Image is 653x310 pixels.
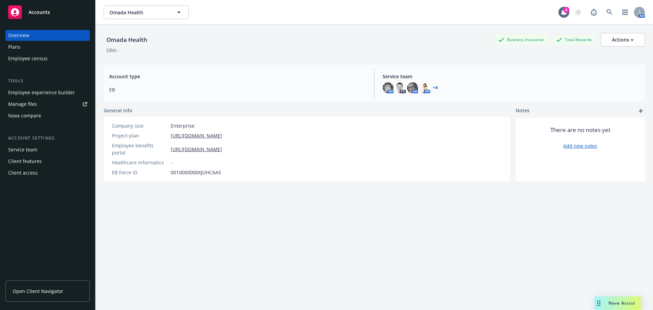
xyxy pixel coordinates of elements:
a: Nova compare [5,110,90,121]
div: Account settings [5,135,90,142]
span: Nova Assist [608,300,635,306]
span: General info [104,107,132,114]
img: photo [395,82,406,93]
div: Client features [8,156,42,167]
div: Employee census [8,53,48,64]
span: 001d000000XJUHCAA5 [171,169,221,176]
a: Switch app [618,5,632,19]
a: Plans [5,42,90,52]
a: Report a Bug [587,5,601,19]
a: Add new notes [563,142,597,149]
a: [URL][DOMAIN_NAME] [171,132,222,139]
div: Tools [5,78,90,84]
a: Search [603,5,616,19]
div: Plans [8,42,20,52]
div: Client access [8,167,38,178]
div: Actions [612,33,634,46]
img: photo [419,82,430,93]
span: Accounts [29,10,50,15]
a: Client access [5,167,90,178]
div: 8 [563,7,569,13]
span: Open Client Navigator [13,288,63,295]
div: Drag to move [595,296,603,310]
div: Omada Health [104,35,150,44]
a: add [637,107,645,115]
div: Project plan [112,132,168,139]
div: Employee benefits portal [112,142,168,156]
span: Enterprise [171,122,195,129]
span: Account type [109,73,366,80]
button: Actions [601,33,645,47]
a: +4 [433,86,438,90]
div: Company size [112,122,168,129]
div: Overview [8,30,29,41]
span: - [171,159,172,166]
a: Employee experience builder [5,87,90,98]
a: Employee census [5,53,90,64]
span: EB [109,86,366,93]
img: photo [383,82,394,93]
div: Manage files [8,99,37,110]
button: Nova Assist [595,296,641,310]
div: DBA: - [106,47,119,54]
div: Total Rewards [553,35,595,44]
a: Start snowing [571,5,585,19]
a: Service team [5,144,90,155]
div: Healthcare Informatics [112,159,168,166]
a: [URL][DOMAIN_NAME] [171,146,222,153]
a: Overview [5,30,90,41]
span: Omada Health [110,9,168,16]
a: Accounts [5,3,90,22]
div: Business Insurance [495,35,547,44]
img: photo [407,82,418,93]
span: Service team [383,73,639,80]
div: Service team [8,144,37,155]
span: Notes [516,107,530,115]
div: Employee experience builder [8,87,75,98]
div: Nova compare [8,110,41,121]
span: There are no notes yet [550,126,610,134]
a: Client features [5,156,90,167]
a: Manage files [5,99,90,110]
button: Omada Health [104,5,189,19]
div: EB Force ID [112,169,168,176]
